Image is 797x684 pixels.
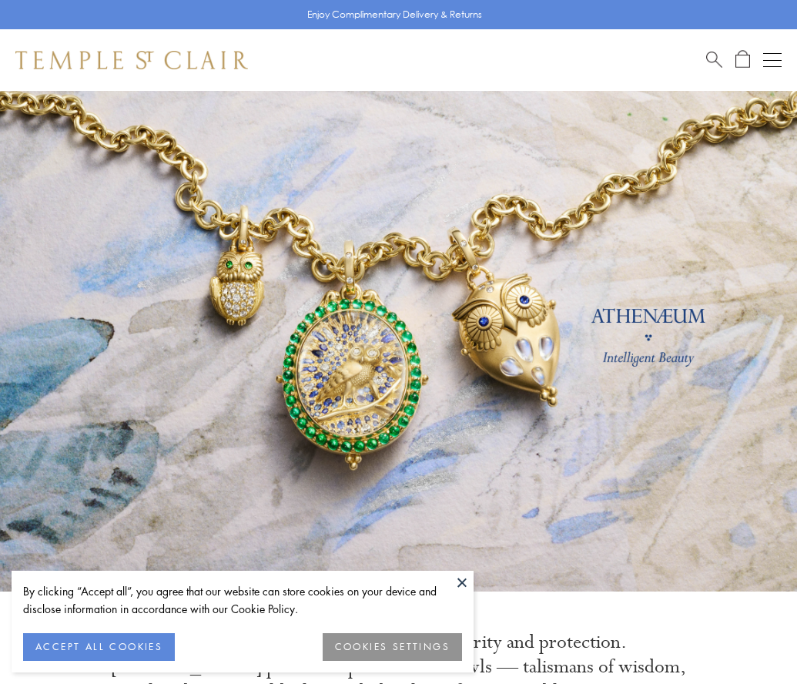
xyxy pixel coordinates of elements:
[706,50,722,69] a: Search
[15,51,248,69] img: Temple St. Clair
[307,7,482,22] p: Enjoy Complimentary Delivery & Returns
[23,582,462,618] div: By clicking “Accept all”, you agree that our website can store cookies on your device and disclos...
[323,633,462,661] button: COOKIES SETTINGS
[763,51,782,69] button: Open navigation
[735,50,750,69] a: Open Shopping Bag
[23,633,175,661] button: ACCEPT ALL COOKIES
